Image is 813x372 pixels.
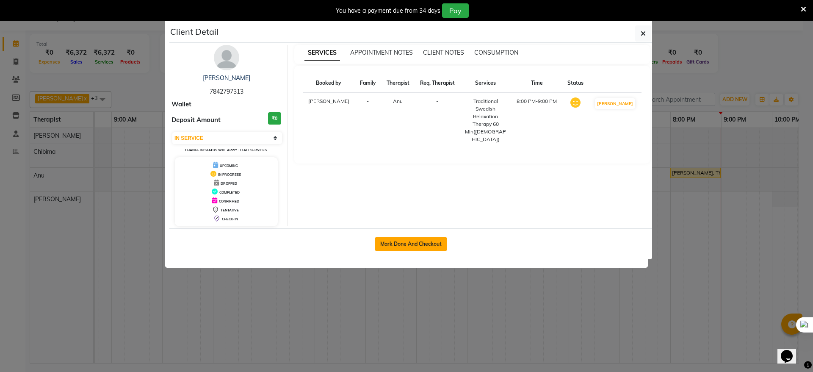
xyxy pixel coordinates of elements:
th: Therapist [381,74,415,92]
th: Req. Therapist [415,74,460,92]
button: [PERSON_NAME] [595,98,635,109]
th: Services [460,74,511,92]
span: Anu [393,98,403,104]
button: Pay [442,3,469,18]
h5: Client Detail [170,25,218,38]
img: avatar [214,45,239,70]
span: DROPPED [221,181,237,186]
td: [PERSON_NAME] [303,92,354,149]
span: SERVICES [304,45,340,61]
div: Traditional Swedish Relaxation Therapy 60 Min([DEMOGRAPHIC_DATA]) [465,97,506,143]
th: Time [512,74,562,92]
span: TENTATIVE [221,208,239,212]
span: APPOINTMENT NOTES [350,49,413,56]
div: You have a payment due from 34 days [336,6,440,15]
h3: ₹0 [268,112,281,125]
span: CHECK-IN [222,217,238,221]
span: CLIENT NOTES [423,49,464,56]
button: Mark Done And Checkout [375,237,447,251]
span: 7842797313 [210,88,243,95]
span: Wallet [171,100,191,109]
td: - [354,92,381,149]
span: IN PROGRESS [218,172,241,177]
span: CONSUMPTION [474,49,518,56]
a: [PERSON_NAME] [203,74,250,82]
span: CONFIRMED [219,199,239,203]
span: UPCOMING [220,164,238,168]
small: Change in status will apply to all services. [185,148,268,152]
th: Family [354,74,381,92]
td: - [415,92,460,149]
iframe: chat widget [777,338,805,364]
th: Status [562,74,589,92]
td: 8:00 PM-9:00 PM [512,92,562,149]
span: COMPLETED [219,190,240,194]
th: Booked by [303,74,354,92]
span: Deposit Amount [171,115,221,125]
